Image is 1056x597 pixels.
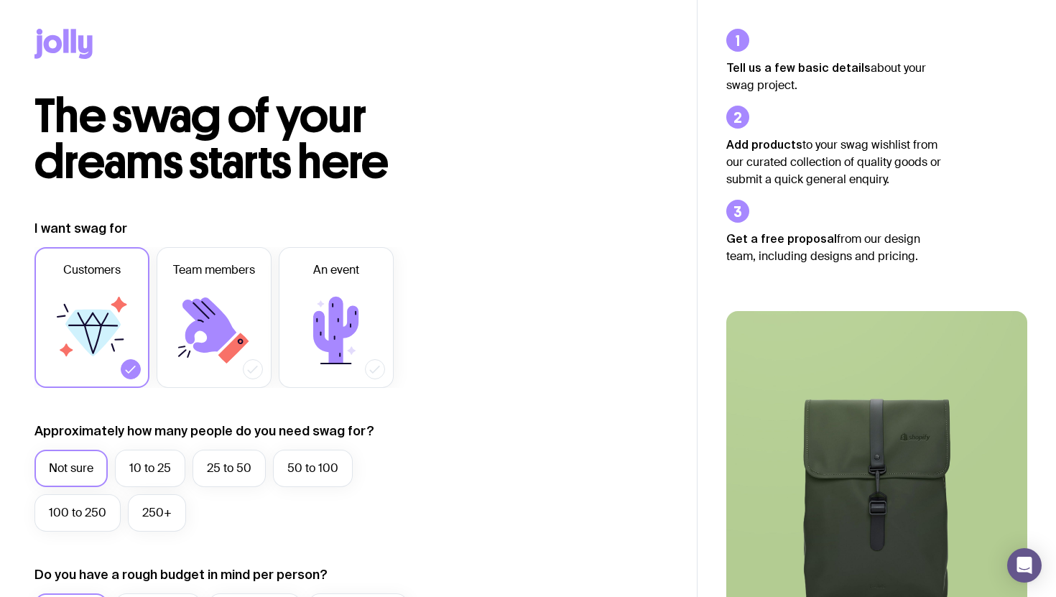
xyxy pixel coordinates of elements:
span: The swag of your dreams starts here [34,88,389,190]
strong: Get a free proposal [726,232,837,245]
p: about your swag project. [726,59,942,94]
label: Not sure [34,450,108,487]
label: I want swag for [34,220,127,237]
strong: Tell us a few basic details [726,61,871,74]
label: Do you have a rough budget in mind per person? [34,566,328,583]
p: to your swag wishlist from our curated collection of quality goods or submit a quick general enqu... [726,136,942,188]
p: from our design team, including designs and pricing. [726,230,942,265]
span: Customers [63,262,121,279]
label: 100 to 250 [34,494,121,532]
span: An event [313,262,359,279]
label: 10 to 25 [115,450,185,487]
label: Approximately how many people do you need swag for? [34,422,374,440]
label: 250+ [128,494,186,532]
label: 50 to 100 [273,450,353,487]
span: Team members [173,262,255,279]
strong: Add products [726,138,802,151]
label: 25 to 50 [193,450,266,487]
div: Open Intercom Messenger [1007,548,1042,583]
